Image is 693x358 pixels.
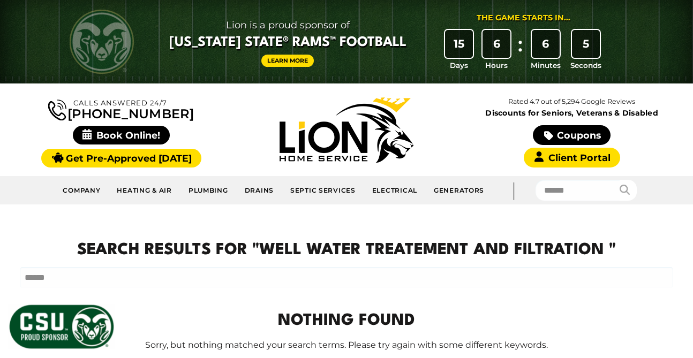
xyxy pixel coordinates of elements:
span: Lion is a proud sponsor of [169,17,406,34]
img: Lion Home Service [280,97,413,163]
div: 5 [572,30,600,58]
span: Days [450,60,468,71]
p: Rated 4.7 out of 5,294 Google Reviews [459,96,684,108]
div: The Game Starts in... [477,12,570,24]
span: Discounts for Seniors, Veterans & Disabled [462,109,682,117]
div: 15 [445,30,473,58]
span: Hours [485,60,508,71]
a: [PHONE_NUMBER] [48,97,194,120]
a: Plumbing [180,180,237,200]
div: | [492,176,535,204]
a: Heating & Air [109,180,180,200]
span: [US_STATE] State® Rams™ Football [169,34,406,52]
a: Electrical [364,180,426,200]
a: Coupons [533,125,610,145]
div: : [515,30,526,71]
a: Generators [426,180,492,200]
a: Drains [237,180,282,200]
a: Client Portal [524,148,620,167]
img: CSU Rams logo [70,10,134,74]
a: Septic Services [282,180,364,200]
div: 6 [483,30,510,58]
span: Minutes [531,60,561,71]
span: Book Online! [73,126,170,144]
div: 6 [532,30,560,58]
h1: Search Results for "well water treatement and filtration " [20,239,673,263]
h1: Nothing Found [20,309,673,333]
img: CSU Sponsor Badge [8,303,115,350]
a: Company [55,180,109,200]
a: Get Pre-Approved [DATE] [41,149,201,167]
span: Seconds [570,60,601,71]
a: Learn More [261,55,314,67]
